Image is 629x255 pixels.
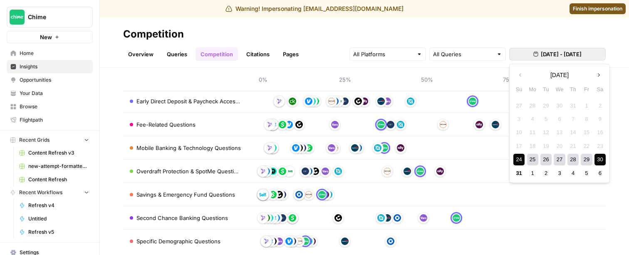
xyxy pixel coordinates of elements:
div: Choose Wednesday, September 3rd, 2025 [554,167,565,179]
div: Choose Saturday, September 6th, 2025 [594,167,606,179]
span: Specific Demographic Questions [136,237,220,245]
div: Mo [527,84,538,95]
img: bqgl29juvk0uu3qq1uv3evh0wlvg [384,167,391,175]
a: Insights [7,60,93,73]
div: Not available Sunday, July 27th, 2025 [513,100,525,111]
span: Recent Workflows [19,189,62,196]
div: Choose Sunday, August 31st, 2025 [513,167,525,179]
button: [DATE] - [DATE] [509,48,606,60]
img: e5fk9tiju2g891kiden7v1vts7yb [328,144,335,152]
div: Not available Tuesday, July 29th, 2025 [540,100,552,111]
img: nt1yjqps2ecc2c9nhmkizi83zjmw [269,167,277,175]
div: We [554,84,565,95]
button: Recent Workflows [7,186,93,199]
div: Not available Saturday, August 23rd, 2025 [594,140,606,152]
img: 2c8tr469e8bywshfh9fl9rnsybn6 [292,144,300,152]
img: e5fk9tiju2g891kiden7v1vts7yb [322,167,329,175]
img: ggykp1v33818op4s0epk3dctj1tt [354,97,362,105]
img: ggykp1v33818op4s0epk3dctj1tt [312,167,319,175]
img: whvsejsjbfjfl0h3zd0v0yoauqlz [341,97,349,105]
img: 3vibx1q1sudvcbtbvr0vc6shfgz6 [407,97,414,105]
img: 055fm6kq8b5qbl7l3b1dn18gw8jg [351,144,359,152]
div: Not available Wednesday, August 20th, 2025 [554,140,565,152]
span: 75% [500,75,517,84]
button: Recent Grids [7,134,93,146]
img: 055fm6kq8b5qbl7l3b1dn18gw8jg [492,121,499,128]
img: gy196qbrziso0k4txw3laaite3r1 [262,237,270,245]
div: Not available Monday, July 28th, 2025 [527,100,538,111]
img: 055fm6kq8b5qbl7l3b1dn18gw8jg [377,97,385,105]
img: cgcu78m6hg2ji75p7nb43naix537 [279,121,286,128]
img: bqgl29juvk0uu3qq1uv3evh0wlvg [328,97,335,105]
img: gy196qbrziso0k4txw3laaite3r1 [259,167,267,175]
div: Not available Thursday, July 31st, 2025 [567,100,579,111]
img: 055fm6kq8b5qbl7l3b1dn18gw8jg [341,237,349,245]
div: Choose Friday, September 5th, 2025 [581,167,592,179]
img: wixjkdl4qar0nmbhpawpa5anleis [285,167,293,175]
a: Content Refresh [15,173,93,186]
div: Not available Friday, August 22nd, 2025 [581,140,592,152]
a: Home [7,47,93,60]
span: [DATE] [550,71,569,79]
img: bqgl29juvk0uu3qq1uv3evh0wlvg [295,237,303,245]
img: e5fk9tiju2g891kiden7v1vts7yb [275,237,283,245]
div: Choose Friday, August 29th, 2025 [581,154,592,165]
img: gy196qbrziso0k4txw3laaite3r1 [266,144,273,152]
div: Not available Tuesday, August 5th, 2025 [540,113,552,125]
div: Not available Tuesday, August 19th, 2025 [540,140,552,152]
img: gy196qbrziso0k4txw3laaite3r1 [275,97,283,105]
div: Not available Sunday, August 3rd, 2025 [513,113,525,125]
input: All Platforms [353,50,413,58]
div: Not available Monday, August 4th, 2025 [527,113,538,125]
span: 0% [255,75,271,84]
img: e5fk9tiju2g891kiden7v1vts7yb [331,121,339,128]
img: gy196qbrziso0k4txw3laaite3r1 [259,214,267,222]
span: Content Refresh v3 [28,149,89,157]
a: Untitled [15,212,93,225]
span: New [40,33,52,41]
a: Queries [162,47,192,61]
div: Not available Thursday, August 14th, 2025 [567,127,579,138]
span: Refresh v4 [28,202,89,209]
div: Choose Saturday, August 30th, 2025 [594,154,606,165]
img: cgcu78m6hg2ji75p7nb43naix537 [289,214,296,222]
a: Competition [196,47,238,61]
img: e5fk9tiju2g891kiden7v1vts7yb [384,97,391,105]
div: Not available Monday, August 18th, 2025 [527,140,538,152]
img: bqgl29juvk0uu3qq1uv3evh0wlvg [305,191,312,198]
div: Su [513,84,525,95]
div: Choose Thursday, September 4th, 2025 [567,167,579,179]
a: Citations [241,47,275,61]
span: [DATE] - [DATE] [541,50,582,58]
span: Mobile Banking & Technology Questions [136,144,241,152]
span: Savings & Emergency Fund Questions [136,190,235,199]
img: cgcu78m6hg2ji75p7nb43naix537 [269,191,277,198]
span: Second Chance Banking Questions [136,214,228,222]
img: ggykp1v33818op4s0epk3dctj1tt [275,191,283,198]
img: 2c8tr469e8bywshfh9fl9rnsybn6 [305,97,312,105]
img: Chime Logo [10,10,25,25]
div: Not available Saturday, August 9th, 2025 [594,113,606,125]
span: Recent Grids [19,136,50,144]
div: Choose Wednesday, August 27th, 2025 [554,154,565,165]
img: 6kpiqdjyeze6p7sw4gv76b3s6kbq [397,144,404,152]
img: 3vibx1q1sudvcbtbvr0vc6shfgz6 [377,214,385,222]
div: Choose Thursday, August 28th, 2025 [567,154,579,165]
div: Choose Tuesday, August 26th, 2025 [540,154,552,165]
button: Workspace: Chime [7,7,93,27]
img: cgcu78m6hg2ji75p7nb43naix537 [305,144,312,152]
img: ggykp1v33818op4s0epk3dctj1tt [334,214,342,222]
div: [DATE] - [DATE] [509,64,610,183]
div: Tu [540,84,552,95]
img: mhv33baw7plipcpp00rsngv1nu95 [416,167,424,175]
div: Not available Saturday, August 2nd, 2025 [594,100,606,111]
img: mhv33baw7plipcpp00rsngv1nu95 [302,237,309,245]
img: 055fm6kq8b5qbl7l3b1dn18gw8jg [404,167,411,175]
img: 3vibx1q1sudvcbtbvr0vc6shfgz6 [397,121,404,128]
span: Browse [20,103,89,110]
img: whvsejsjbfjfl0h3zd0v0yoauqlz [279,214,286,222]
img: 055fm6kq8b5qbl7l3b1dn18gw8jg [384,214,391,222]
span: Opportunities [20,76,89,84]
a: new-attempt-formatted.csv [15,160,93,173]
span: Untitled [28,215,89,222]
